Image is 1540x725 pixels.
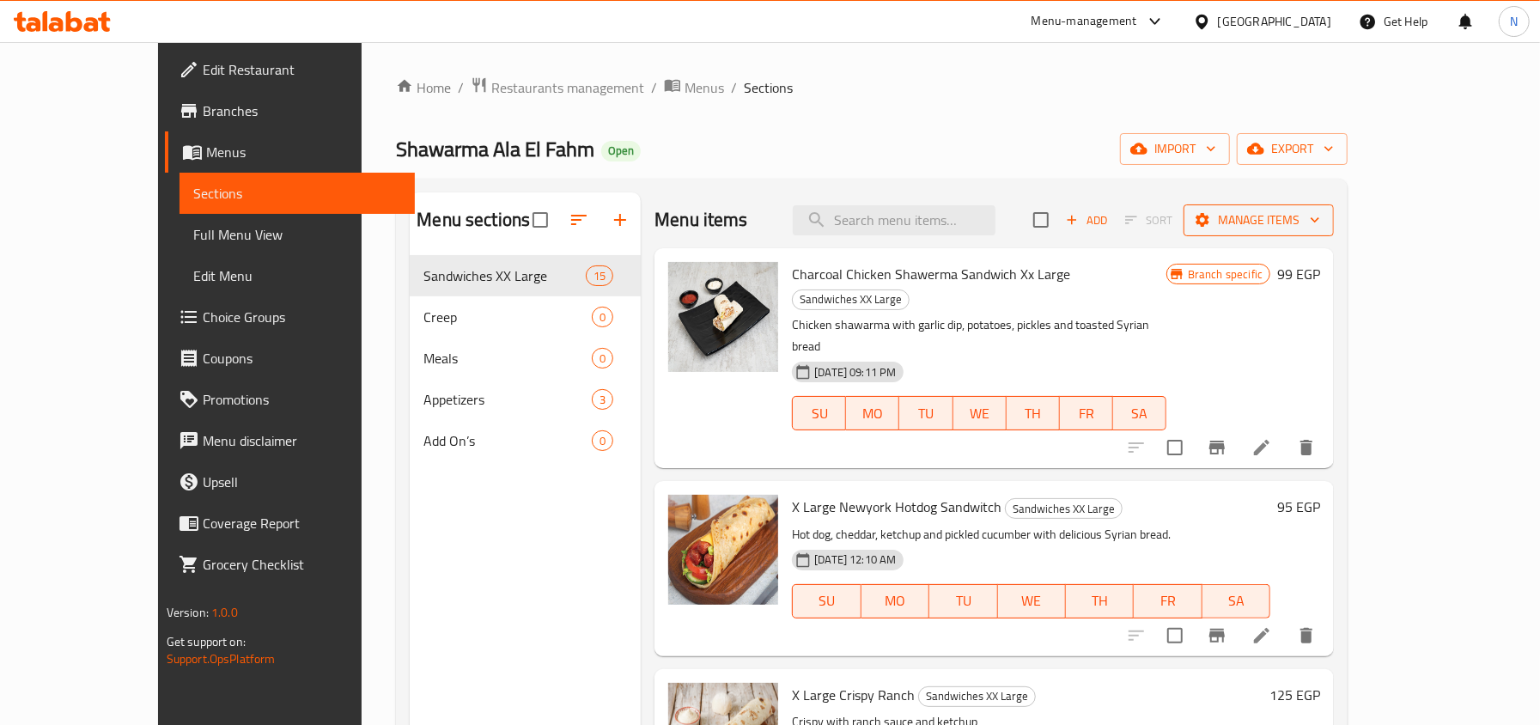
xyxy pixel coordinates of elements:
[792,682,915,708] span: X Large Crispy Ranch
[1237,133,1348,165] button: export
[423,265,586,286] span: Sandwiches XX Large
[793,289,909,309] span: Sandwiches XX Large
[846,396,899,430] button: MO
[919,686,1035,706] span: Sandwiches XX Large
[853,401,892,426] span: MO
[396,130,594,168] span: Shawarma Ala El Fahm
[1005,588,1059,613] span: WE
[593,309,612,326] span: 0
[410,255,641,296] div: Sandwiches XX Large15
[1013,401,1053,426] span: TH
[792,494,1001,520] span: X Large Newyork Hotdog Sandwitch
[685,77,724,98] span: Menus
[592,430,613,451] div: items
[1251,138,1334,160] span: export
[1059,207,1114,234] button: Add
[807,551,903,568] span: [DATE] 12:10 AM
[953,396,1007,430] button: WE
[165,338,415,379] a: Coupons
[792,314,1166,357] p: Chicken shawarma with garlic dip, potatoes, pickles and toasted Syrian bread
[664,76,724,99] a: Menus
[423,389,592,410] span: Appetizers
[203,348,401,369] span: Coupons
[1114,207,1184,234] span: Select section first
[593,350,612,367] span: 0
[1157,618,1193,654] span: Select to update
[193,224,401,245] span: Full Menu View
[471,76,644,99] a: Restaurants management
[558,199,600,241] span: Sort sections
[899,396,953,430] button: TU
[206,142,401,162] span: Menus
[1510,12,1518,31] span: N
[731,77,737,98] li: /
[1073,588,1127,613] span: TH
[651,77,657,98] li: /
[800,401,839,426] span: SU
[165,49,415,90] a: Edit Restaurant
[203,430,401,451] span: Menu disclaimer
[807,364,903,381] span: [DATE] 09:11 PM
[203,554,401,575] span: Grocery Checklist
[180,255,415,296] a: Edit Menu
[592,389,613,410] div: items
[165,90,415,131] a: Branches
[668,495,778,605] img: X Large Newyork Hotdog Sandwitch
[1007,396,1060,430] button: TH
[423,348,592,369] span: Meals
[1141,588,1195,613] span: FR
[998,584,1066,618] button: WE
[1181,266,1269,283] span: Branch specific
[165,296,415,338] a: Choice Groups
[593,433,612,449] span: 0
[203,101,401,121] span: Branches
[960,401,1000,426] span: WE
[203,472,401,492] span: Upsell
[1277,495,1320,519] h6: 95 EGP
[800,588,854,613] span: SU
[167,601,209,624] span: Version:
[423,307,592,327] span: Creep
[793,205,995,235] input: search
[193,183,401,204] span: Sections
[1063,210,1110,230] span: Add
[906,401,946,426] span: TU
[211,601,238,624] span: 1.0.0
[180,173,415,214] a: Sections
[1196,615,1238,656] button: Branch-specific-item
[423,430,592,451] div: Add On’s
[592,307,613,327] div: items
[203,307,401,327] span: Choice Groups
[1286,427,1327,468] button: delete
[1066,584,1134,618] button: TH
[1218,12,1331,31] div: [GEOGRAPHIC_DATA]
[792,524,1270,545] p: Hot dog, cheddar, ketchup and pickled cucumber with delicious Syrian bread.
[410,420,641,461] div: Add On’s0
[167,631,246,653] span: Get support on:
[1060,396,1113,430] button: FR
[1120,133,1230,165] button: import
[792,396,846,430] button: SU
[165,461,415,503] a: Upsell
[1157,430,1193,466] span: Select to update
[165,420,415,461] a: Menu disclaimer
[1269,683,1320,707] h6: 125 EGP
[1134,584,1202,618] button: FR
[165,544,415,585] a: Grocery Checklist
[918,686,1036,707] div: Sandwiches XX Large
[203,513,401,533] span: Coverage Report
[586,265,613,286] div: items
[203,59,401,80] span: Edit Restaurant
[601,143,641,158] span: Open
[868,588,922,613] span: MO
[410,248,641,468] nav: Menu sections
[792,584,861,618] button: SU
[193,265,401,286] span: Edit Menu
[744,77,793,98] span: Sections
[600,199,641,241] button: Add section
[396,76,1348,99] nav: breadcrumb
[165,503,415,544] a: Coverage Report
[417,207,530,233] h2: Menu sections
